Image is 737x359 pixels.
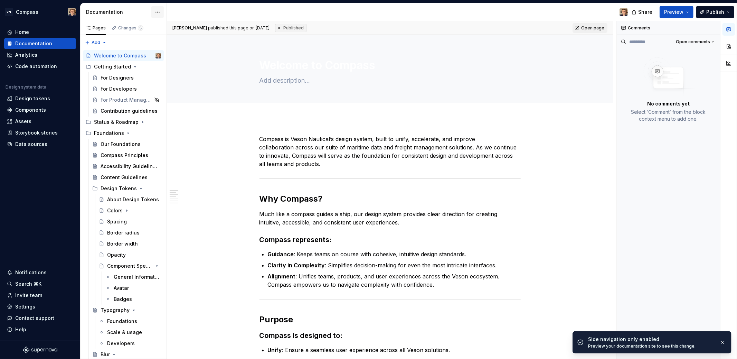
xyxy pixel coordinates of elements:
a: Opacity [96,249,164,260]
span: published this page on [DATE] [172,25,270,31]
a: Border width [96,238,164,249]
div: Component Specific Tokens [107,263,153,269]
div: Accessibility Guidelines [101,163,158,170]
button: Share [628,6,657,18]
p: : Keeps teams on course with cohesive, intuitive design standards. [268,250,521,258]
a: Contribution guidelines [89,105,164,117]
strong: Guidance [268,251,294,258]
span: [PERSON_NAME] [172,25,207,30]
div: Invite team [15,292,42,299]
a: Badges [103,294,164,305]
div: About Design Tokens [107,196,159,203]
a: Colors [96,205,164,216]
div: General Information [114,274,160,280]
a: For Developers [89,83,164,94]
button: VNCompassUgo Jauffret [1,4,79,19]
div: Documentation [15,40,52,47]
div: For Product Managers [101,96,152,103]
a: Home [4,27,76,38]
span: Publish [706,9,724,16]
div: Components [15,107,46,113]
a: Typography [89,305,164,316]
div: Welcome to Compass [94,52,146,59]
div: Opacity [107,251,126,258]
a: Compass Principles [89,150,164,161]
div: Pages [86,25,106,31]
div: For Developers [101,85,137,92]
div: Design system data [6,84,46,90]
div: Compass Principles [101,152,148,159]
div: Design tokens [15,95,50,102]
a: Component Specific Tokens [96,260,164,271]
a: Code automation [4,61,76,72]
div: Status & Roadmap [94,119,139,126]
div: Code automation [15,63,57,70]
div: Documentation [86,9,151,16]
strong: Unify [268,347,282,353]
button: Notifications [4,267,76,278]
div: Storybook stories [15,129,58,136]
a: Our Foundations [89,139,164,150]
a: Settings [4,301,76,312]
a: Accessibility Guidelines [89,161,164,172]
span: Open comments [676,39,710,45]
div: Foundations [107,318,137,325]
div: Contribution guidelines [101,108,158,114]
a: Foundations [96,316,164,327]
a: Supernova Logo [23,347,57,353]
div: Home [15,29,29,36]
a: Open page [573,23,607,33]
div: Getting Started [94,63,131,70]
div: Data sources [15,141,47,148]
div: Design Tokens [89,183,164,194]
div: Design Tokens [101,185,137,192]
a: Components [4,104,76,116]
a: About Design Tokens [96,194,164,205]
div: Foundations [83,128,164,139]
div: Notifications [15,269,47,276]
h3: Compass is designed to: [259,331,521,340]
a: Storybook stories [4,127,76,138]
p: : Unifies teams, products, and user experiences across the Veson ecosystem. Compass empowers us t... [268,272,521,289]
strong: Purpose [259,314,293,324]
span: Preview [664,9,683,16]
a: Content Guidelines [89,172,164,183]
div: Badges [114,296,132,303]
button: Preview [660,6,693,18]
button: Open comments [673,37,717,47]
p: No comments yet [647,100,690,107]
div: Getting Started [83,61,164,72]
strong: Compass represents: [259,236,332,244]
a: Analytics [4,49,76,61]
div: Preview your documentation site to see this change. [588,343,714,349]
p: Compass is Veson Nautical’s design system, built to unify, accelerate, and improve collaboration ... [259,135,521,168]
div: Compass [16,9,38,16]
div: Border width [107,240,138,247]
a: Spacing [96,216,164,227]
strong: Why Compass? [259,194,323,204]
div: Published [275,24,306,32]
img: Ugo Jauffret [155,53,161,58]
div: Developers [107,340,135,347]
strong: Clarity in Complexity [268,262,325,269]
div: Help [15,326,26,333]
span: 5 [138,25,143,31]
button: Add [83,38,109,47]
div: Comments [617,21,720,35]
button: Contact support [4,313,76,324]
div: Spacing [107,218,127,225]
img: Ugo Jauffret [68,8,76,16]
img: Ugo Jauffret [620,8,628,16]
span: Add [92,40,100,45]
div: Side navigation only enabled [588,336,714,343]
div: Changes [118,25,143,31]
div: Foundations [94,130,124,137]
div: Scale & usage [107,329,142,336]
strong: Alignment [268,273,296,280]
div: Our Foundations [101,141,141,148]
span: Open page [581,25,604,31]
a: Design tokens [4,93,76,104]
a: For Product Managers [89,94,164,105]
button: Publish [696,6,734,18]
a: Developers [96,338,164,349]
